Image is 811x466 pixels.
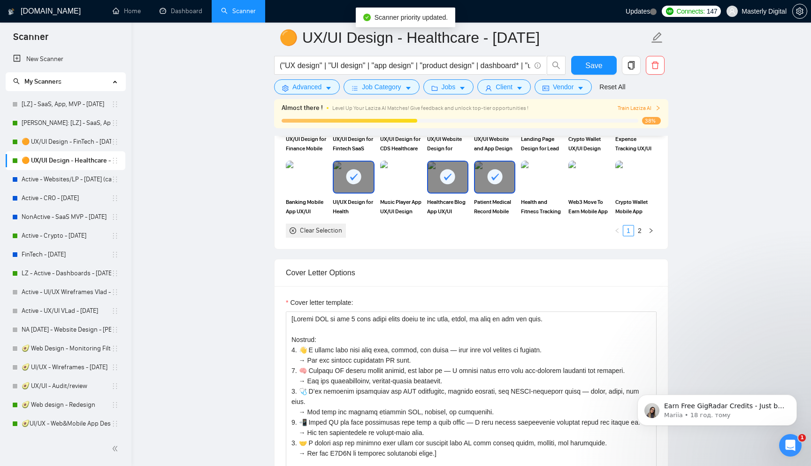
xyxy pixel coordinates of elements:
img: upwork-logo.png [666,8,673,15]
a: setting [792,8,807,15]
span: My Scanners [24,78,61,85]
span: caret-down [516,85,523,92]
span: UX/UI Design for Finance Mobile App with AI Integration [286,134,327,153]
span: Updates [626,8,650,15]
span: right [648,228,654,233]
a: homeHome [113,7,141,15]
span: folder [431,85,438,92]
span: holder [111,157,119,164]
a: LZ - Active - Dashboards - [DATE] [22,264,111,283]
li: Previous Page [612,225,623,236]
span: holder [111,138,119,146]
img: portfolio thumbnail image [286,161,327,194]
span: holder [111,270,119,277]
a: 🥑UI/UX - Web&Mobile App Design [22,414,111,433]
span: Banking Mobile App UX/UI Design [286,197,327,216]
span: caret-down [405,85,412,92]
span: Save [585,60,602,71]
span: delete [646,61,664,70]
span: holder [111,364,119,371]
span: caret-down [325,85,332,92]
span: 147 [707,6,717,16]
img: portfolio thumbnail image [521,161,562,194]
span: search [547,61,565,70]
a: [PERSON_NAME]: [LZ] - SaaS, App, MVP - [DATE] [22,114,111,132]
span: holder [111,420,119,427]
span: holder [111,401,119,409]
li: LZ - Active - Dashboards - 17.02.2025 [6,264,125,283]
span: Job Category [362,82,401,92]
li: 🟠 UX/UI Design - Healthcare - 05.06.25 [6,151,125,170]
button: Train Laziza AI [618,104,661,113]
li: FinTech - 23.10.2024 [6,245,125,264]
li: 2 [634,225,645,236]
span: 38% [642,117,661,124]
li: Vlad: [LZ] - SaaS, App, MVP - 09.08.2025 [6,114,125,132]
span: bars [352,85,358,92]
span: user [485,85,492,92]
span: holder [111,307,119,315]
span: UI/UX Design for Health Management Mobile App [333,197,374,216]
span: Scanner [6,30,56,50]
a: Active - UI/UX Wireframes Vlad - [DATE] [22,283,111,302]
span: holder [111,288,119,296]
span: holder [111,176,119,183]
a: FinTech - [DATE] [22,245,111,264]
li: Active - Crypto - 23.10.2024 [6,226,125,245]
iframe: Intercom live chat [779,434,802,457]
li: Active - UI/UX Wireframes Vlad - 19.10.24 [6,283,125,302]
span: Vendor [553,82,574,92]
span: edit [651,31,663,44]
div: Clear Selection [300,225,342,236]
li: Next Page [645,225,657,236]
span: Crypto Wallet Mobile App [615,197,657,216]
span: holder [111,345,119,352]
span: check-circle [363,14,371,21]
li: 🥑 Web Design - Monitoring Filter - 19.10.24 [6,339,125,358]
span: caret-down [459,85,466,92]
button: right [645,225,657,236]
a: [LZ] - SaaS, App, MVP - [DATE] [22,95,111,114]
span: My Scanners [13,78,61,85]
a: dashboardDashboard [160,7,202,15]
span: user [729,8,735,15]
li: 🥑 UI/UX - Wireframes - 19.10.24 [6,358,125,377]
a: Active - Websites/LP - [DATE] (case link updated) [22,170,111,189]
a: Active - UX/UI VLad - [DATE] [22,302,111,320]
span: holder [111,232,119,240]
button: userClientcaret-down [477,79,531,94]
button: setting [792,4,807,19]
a: 🥑 UX/UI - Audit/review [22,377,111,396]
span: info-circle [535,62,541,69]
span: caret-down [577,85,584,92]
button: folderJobscaret-down [423,79,474,94]
li: Active - Websites/LP - 14.11.2024 (case link updated) [6,170,125,189]
li: NonActive - SaaS MVP - 23.10.2024 [6,208,125,226]
span: UX/UI Design for Fintech SaaS Platform [333,134,374,153]
span: holder [111,119,119,127]
li: 🥑 UX/UI - Audit/review [6,377,125,396]
span: Advanced [292,82,321,92]
li: Active - CRO - 23.10.2024 [6,189,125,208]
span: Almost there ! [282,103,323,113]
span: Expense Tracking UX/UI Widget for Finance Mobile App [615,134,657,153]
a: 1 [623,225,634,236]
span: holder [111,213,119,221]
span: setting [282,85,289,92]
span: search [13,78,20,85]
li: 🟠 UX/UI Design - FinTech - 05.06.25 [6,132,125,151]
a: Reset All [599,82,625,92]
li: Active - UX/UI VLad - 19.10.24 [6,302,125,320]
button: delete [646,56,665,75]
img: logo [8,4,15,19]
span: Patient Medical Record Mobile App UI/UX [474,197,515,216]
li: [LZ] - SaaS, App, MVP - 29.03.2025 [6,95,125,114]
li: New Scanner [6,50,125,69]
span: double-left [112,444,121,453]
a: NA [DATE] - Website Design - [PERSON_NAME] [22,320,111,339]
span: right [655,105,661,111]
